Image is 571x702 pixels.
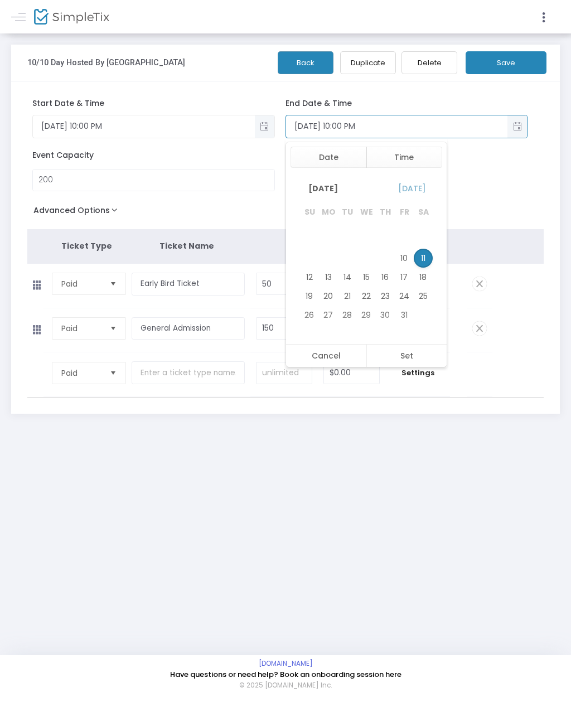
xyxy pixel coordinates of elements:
[105,318,121,339] button: Select
[286,117,507,135] input: Select date & time
[105,362,121,384] button: Select
[466,51,546,74] button: Save
[159,240,214,251] span: Ticket Name
[132,361,245,384] input: Enter a ticket type name. e.g. General Admission
[257,362,312,384] input: unlimited
[105,273,121,294] button: Select
[278,51,333,74] button: Back
[61,278,101,289] span: Paid
[27,202,128,222] button: Advanced Options
[132,317,245,340] input: Enter a ticket type name. e.g. General Admission
[401,51,457,74] button: Delete
[27,58,185,67] h3: 10/10 Day Hosted By [GEOGRAPHIC_DATA]
[391,367,444,379] span: Settings
[259,659,313,668] a: [DOMAIN_NAME]
[61,367,101,379] span: Paid
[324,362,380,384] input: Price
[61,323,101,334] span: Paid
[132,273,245,296] input: Enter a ticket type name. e.g. General Admission
[170,669,401,680] a: Have questions or need help? Book an onboarding session here
[239,681,332,691] span: © 2025 [DOMAIN_NAME] Inc.
[32,98,104,109] span: Start Date & Time
[507,115,527,138] button: Toggle popup
[32,149,133,161] span: Event Capacity
[255,115,274,138] button: Toggle popup
[61,240,112,251] span: Ticket Type
[340,51,396,74] button: Duplicate
[33,117,254,135] input: Select date & time
[285,98,352,109] span: End Date & Time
